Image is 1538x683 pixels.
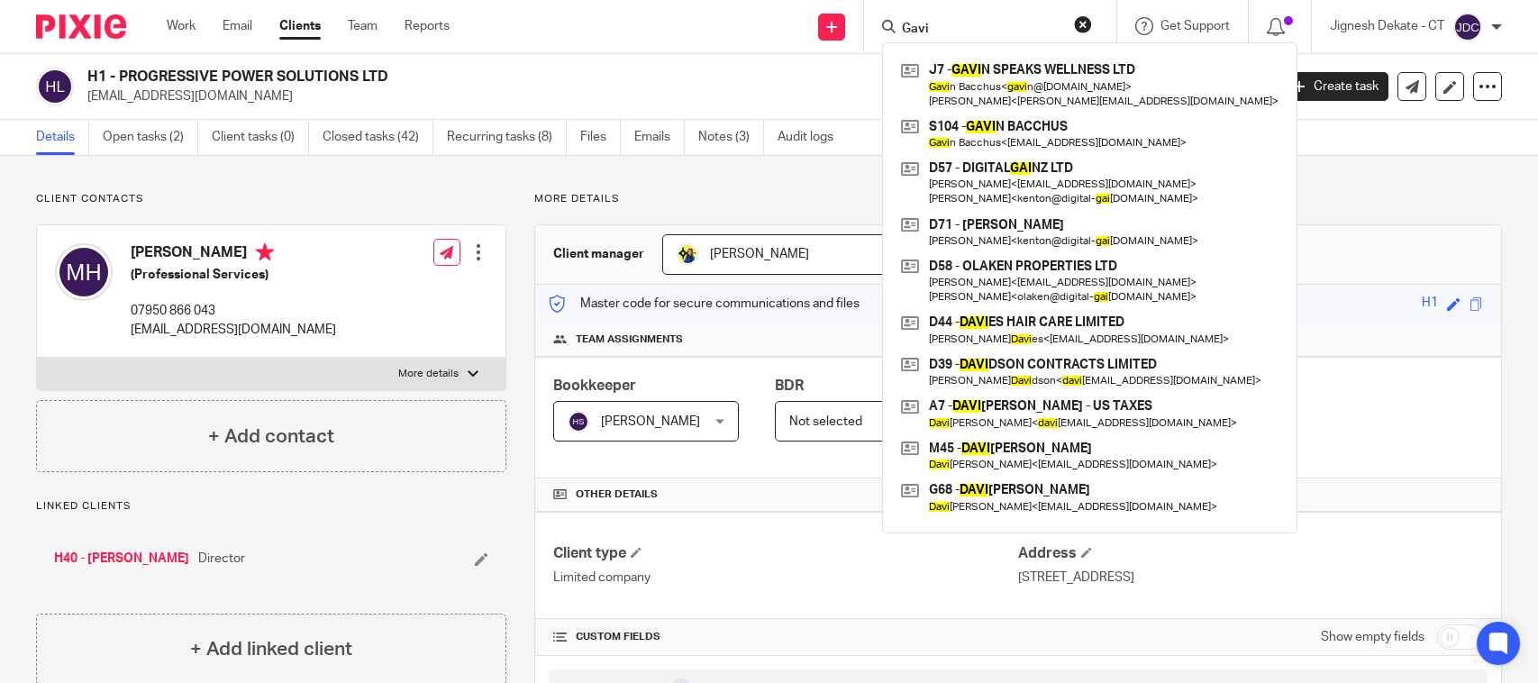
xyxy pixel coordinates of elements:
[900,22,1062,38] input: Search
[398,367,459,381] p: More details
[634,120,685,155] a: Emails
[601,415,700,428] span: [PERSON_NAME]
[36,14,126,39] img: Pixie
[576,332,683,347] span: Team assignments
[279,17,321,35] a: Clients
[580,120,621,155] a: Files
[1018,544,1483,563] h4: Address
[36,120,89,155] a: Details
[553,378,636,393] span: Bookkeeper
[87,87,1257,105] p: [EMAIL_ADDRESS][DOMAIN_NAME]
[698,120,764,155] a: Notes (3)
[677,243,698,265] img: Bobo-Starbridge%201.jpg
[36,68,74,105] img: svg%3E
[553,630,1018,644] h4: CUSTOM FIELDS
[576,487,658,502] span: Other details
[447,120,567,155] a: Recurring tasks (8)
[534,192,1502,206] p: More details
[405,17,450,35] a: Reports
[710,248,809,260] span: [PERSON_NAME]
[208,423,334,451] h4: + Add contact
[36,499,506,514] p: Linked clients
[223,17,252,35] a: Email
[54,550,189,568] a: H40 - [PERSON_NAME]
[167,17,196,35] a: Work
[55,243,113,301] img: svg%3E
[36,192,506,206] p: Client contacts
[190,635,352,663] h4: + Add linked client
[131,321,336,339] p: [EMAIL_ADDRESS][DOMAIN_NAME]
[256,243,274,261] i: Primary
[87,68,1023,87] h2: H1 - PROGRESSIVE POWER SOLUTIONS LTD
[553,544,1018,563] h4: Client type
[131,302,336,320] p: 07950 866 043
[1074,15,1092,33] button: Clear
[131,243,336,266] h4: [PERSON_NAME]
[1284,72,1388,101] a: Create task
[1453,13,1482,41] img: svg%3E
[553,569,1018,587] p: Limited company
[1330,17,1444,35] p: Jignesh Dekate - CT
[348,17,378,35] a: Team
[212,120,309,155] a: Client tasks (0)
[131,266,336,284] h5: (Professional Services)
[553,245,644,263] h3: Client manager
[789,415,862,428] span: Not selected
[775,378,804,393] span: BDR
[103,120,198,155] a: Open tasks (2)
[549,295,860,313] p: Master code for secure communications and files
[1321,628,1424,646] label: Show empty fields
[198,550,245,568] span: Director
[778,120,847,155] a: Audit logs
[1018,569,1483,587] p: [STREET_ADDRESS]
[323,120,433,155] a: Closed tasks (42)
[568,411,589,433] img: svg%3E
[1422,294,1438,314] div: H1
[1160,20,1230,32] span: Get Support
